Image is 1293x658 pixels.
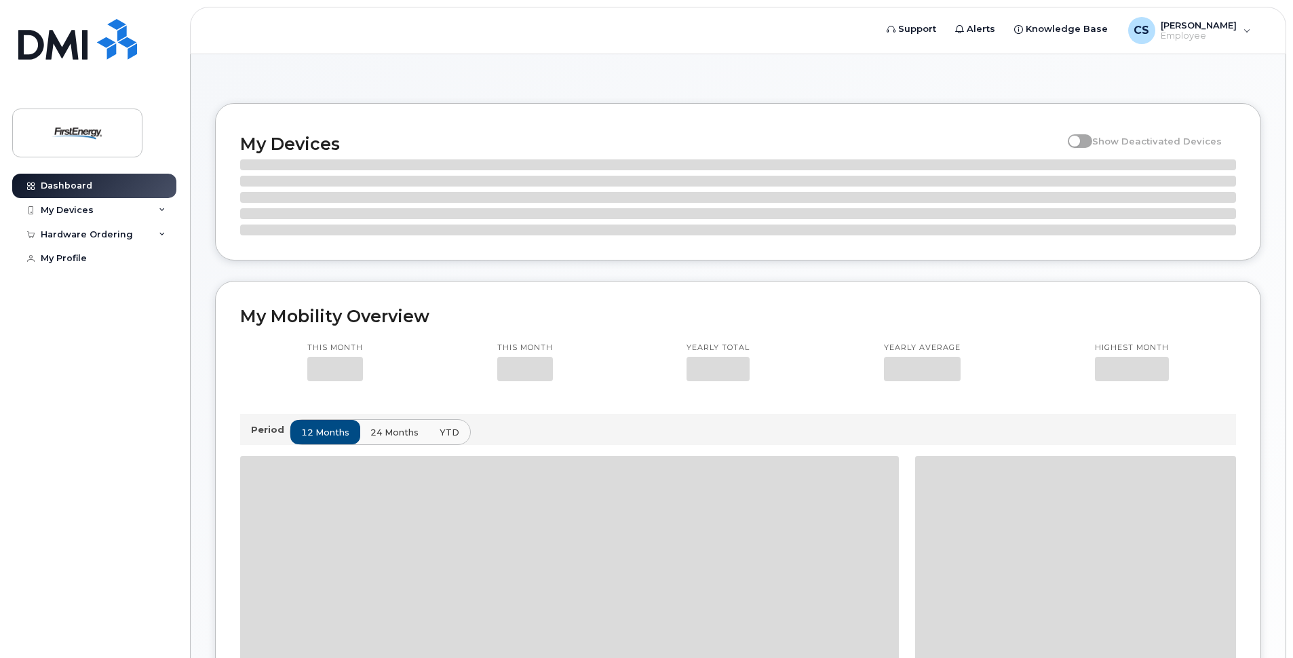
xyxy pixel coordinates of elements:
p: Yearly total [687,343,750,353]
span: 24 months [370,426,419,439]
input: Show Deactivated Devices [1068,128,1079,139]
p: This month [497,343,553,353]
span: YTD [440,426,459,439]
h2: My Devices [240,134,1061,154]
p: This month [307,343,363,353]
p: Period [251,423,290,436]
span: Show Deactivated Devices [1092,136,1222,147]
h2: My Mobility Overview [240,306,1236,326]
p: Yearly average [884,343,961,353]
p: Highest month [1095,343,1169,353]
